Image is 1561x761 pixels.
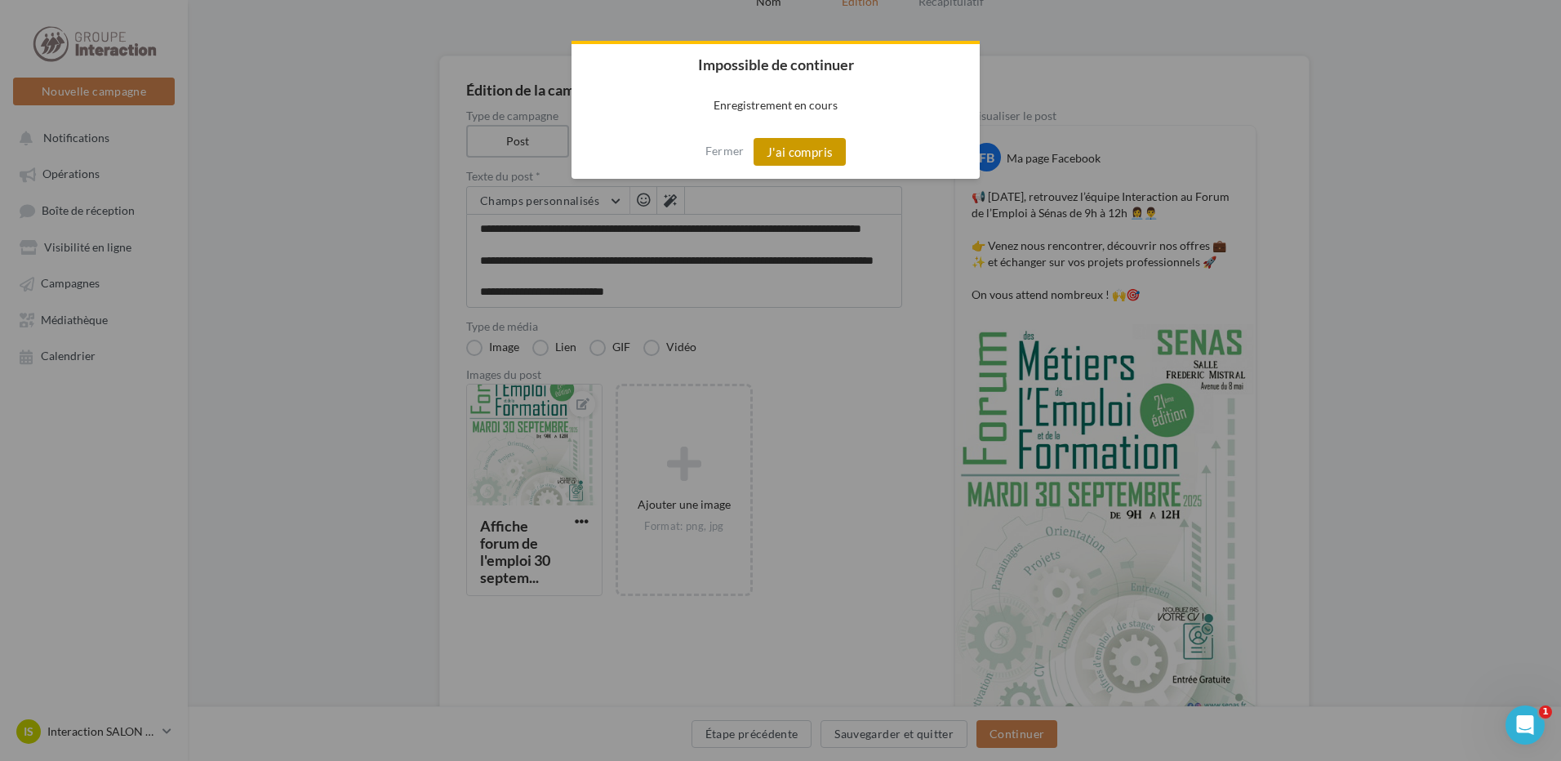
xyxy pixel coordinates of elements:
[754,138,847,166] button: J'ai compris
[1539,705,1552,719] span: 1
[571,85,980,125] p: Enregistrement en cours
[1505,705,1545,745] iframe: Intercom live chat
[571,44,980,85] h2: Impossible de continuer
[705,138,745,164] button: Fermer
